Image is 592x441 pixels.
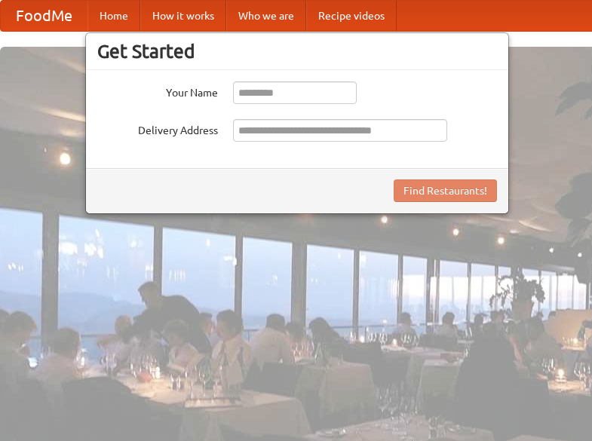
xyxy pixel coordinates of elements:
[226,1,306,31] a: Who we are
[97,81,218,100] label: Your Name
[306,1,397,31] a: Recipe videos
[394,179,497,202] button: Find Restaurants!
[97,119,218,138] label: Delivery Address
[97,40,497,63] h3: Get Started
[1,1,87,31] a: FoodMe
[87,1,140,31] a: Home
[140,1,226,31] a: How it works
